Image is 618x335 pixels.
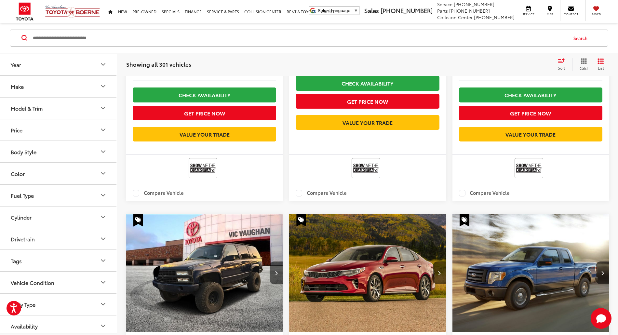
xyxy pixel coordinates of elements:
[0,54,117,75] button: YearYear
[289,214,446,332] img: 2017 Kia Optima EX
[449,7,490,14] span: [PHONE_NUMBER]
[99,83,107,90] div: Make
[437,1,452,7] span: Service
[296,76,439,90] a: Check Availability
[591,308,611,329] button: Toggle Chat Window
[0,294,117,315] button: Body TypeBody Type
[296,115,439,130] a: Value Your Trade
[516,159,542,177] img: View CARFAX report
[0,76,117,97] button: MakeMake
[452,214,610,332] img: 2010 Ford F-150 Lariat
[11,170,25,177] div: Color
[0,207,117,228] button: CylinderCylinder
[296,214,306,227] span: Special
[11,192,34,198] div: Fuel Type
[0,163,117,184] button: ColorColor
[99,192,107,199] div: Fuel Type
[354,8,358,13] span: ▼
[11,149,36,155] div: Body Style
[270,261,283,284] button: Next image
[591,308,611,329] svg: Start Chat
[0,185,117,206] button: Fuel TypeFuel Type
[353,159,379,177] img: View CARFAX report
[459,106,602,120] button: Get Price Now
[133,106,276,120] button: Get Price Now
[0,141,117,162] button: Body StyleBody Style
[596,261,609,284] button: Next image
[32,30,567,46] input: Search by Make, Model, or Keyword
[99,148,107,156] div: Body Style
[99,170,107,178] div: Color
[126,214,283,332] a: 1997 Chevrolet Tahoe1997 Chevrolet Tahoe1997 Chevrolet Tahoe1997 Chevrolet Tahoe
[437,7,448,14] span: Parts
[99,61,107,69] div: Year
[99,322,107,330] div: Availability
[133,127,276,141] a: Value Your Trade
[11,279,54,286] div: Vehicle Condition
[99,213,107,221] div: Cylinder
[11,301,35,307] div: Body Type
[0,228,117,249] button: DrivetrainDrivetrain
[598,65,604,71] span: List
[555,58,572,71] button: Select sort value
[289,214,446,332] a: 2017 Kia Optima EX2017 Kia Optima EX2017 Kia Optima EX2017 Kia Optima EX
[11,214,32,220] div: Cylinder
[437,14,473,20] span: Collision Center
[99,104,107,112] div: Model & Trim
[433,261,446,284] button: Next image
[567,30,597,46] button: Search
[593,58,609,71] button: List View
[558,65,565,71] span: Sort
[459,87,602,102] a: Check Availability
[564,12,578,16] span: Contact
[460,214,469,227] span: Special
[296,190,347,196] label: Compare Vehicle
[543,12,557,16] span: Map
[190,159,216,177] img: View CARFAX report
[99,279,107,287] div: Vehicle Condition
[459,127,602,141] a: Value Your Trade
[126,214,283,332] div: 1997 Chevrolet Tahoe Base 0
[289,214,446,332] div: 2017 Kia Optima EX 0
[521,12,536,16] span: Service
[459,190,510,196] label: Compare Vehicle
[452,214,610,332] div: 2010 Ford F-150 Lariat 0
[99,257,107,265] div: Tags
[318,8,350,13] span: Select Language
[318,8,358,13] a: Select Language​
[133,190,184,196] label: Compare Vehicle
[0,119,117,141] button: PricePrice
[133,214,143,227] span: Special
[0,250,117,271] button: TagsTags
[580,65,588,71] span: Grid
[11,323,38,329] div: Availability
[589,12,603,16] span: Saved
[381,6,433,15] span: [PHONE_NUMBER]
[11,83,24,89] div: Make
[99,301,107,308] div: Body Type
[11,105,43,111] div: Model & Trim
[572,58,593,71] button: Grid View
[452,214,610,332] a: 2010 Ford F-150 Lariat2010 Ford F-150 Lariat2010 Ford F-150 Lariat2010 Ford F-150 Lariat
[133,87,276,102] a: Check Availability
[11,127,22,133] div: Price
[454,1,494,7] span: [PHONE_NUMBER]
[11,236,35,242] div: Drivetrain
[99,126,107,134] div: Price
[296,94,439,109] button: Get Price Now
[126,214,283,332] img: 1997 Chevrolet Tahoe
[11,258,22,264] div: Tags
[99,235,107,243] div: Drivetrain
[45,5,100,18] img: Vic Vaughan Toyota of Boerne
[126,60,191,68] span: Showing all 301 vehicles
[0,98,117,119] button: Model & TrimModel & Trim
[364,6,379,15] span: Sales
[0,272,117,293] button: Vehicle ConditionVehicle Condition
[474,14,515,20] span: [PHONE_NUMBER]
[11,61,21,68] div: Year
